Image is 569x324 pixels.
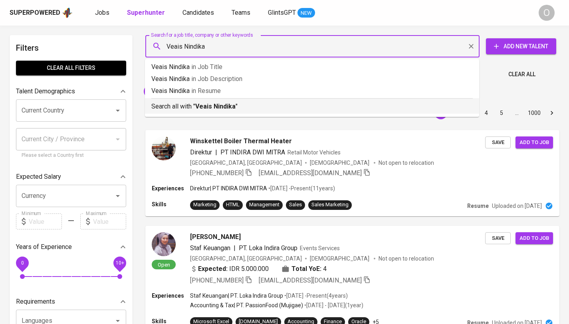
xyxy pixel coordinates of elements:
div: O [539,5,555,21]
span: Jobs [95,9,109,16]
a: Jobs [95,8,111,18]
button: Clear All filters [16,61,126,75]
p: Search all with " " [151,102,473,111]
span: Clear All filters [22,63,120,73]
div: Sales Marketing [311,201,349,209]
span: GlintsGPT [268,9,296,16]
p: Skills [152,200,190,208]
h6: Filters [16,41,126,54]
b: Veais Nindika [195,103,236,110]
div: Requirements [16,294,126,310]
button: Add to job [515,136,553,149]
button: Go to next page [545,107,558,119]
p: Talent Demographics [16,87,75,96]
button: Go to page 4 [480,107,493,119]
p: • [DATE] - [DATE] ( 1 year ) [303,301,363,309]
div: [GEOGRAPHIC_DATA], [GEOGRAPHIC_DATA] [190,159,302,167]
span: Save [489,138,507,147]
div: Management [249,201,280,209]
div: Superpowered [10,8,60,18]
p: Staf Keuangan | PT. Loka Indira Group [190,292,283,300]
span: 0 [21,260,24,266]
span: Add to job [519,234,549,243]
div: … [510,109,523,117]
div: Marketing [193,201,216,209]
span: Open [155,261,173,268]
p: Veais Nindika [151,62,473,72]
a: Winskettel Boiler Thermal HeaterDirektur|PT INDIRA DWI MITRARetail Motor Vehicles[GEOGRAPHIC_DATA... [145,130,559,216]
b: Superhunter [127,9,165,16]
p: Resume [467,202,489,210]
div: IDR 5.000.000 [190,264,269,274]
span: Clear All [508,69,535,79]
span: 4 [323,264,327,274]
a: Candidates [182,8,216,18]
span: in Job Description [191,75,242,83]
span: | [215,148,217,157]
span: Add New Talent [492,41,550,51]
a: Superhunter [127,8,167,18]
span: Retail Motor Vehicles [287,149,341,156]
button: Open [112,105,123,116]
p: Veais Nindika [151,74,473,84]
span: [PHONE_NUMBER] [190,169,244,177]
p: Years of Experience [16,242,72,252]
p: Experiences [152,184,190,192]
p: Accounting & Tax | PT. PassionFood (Mujigae) [190,301,303,309]
div: HTML [226,201,240,209]
span: Teams [232,9,250,16]
div: [GEOGRAPHIC_DATA], [GEOGRAPHIC_DATA] [190,255,302,263]
p: Not open to relocation [379,159,434,167]
div: Expected Salary [16,169,126,185]
span: Winskettel Boiler Thermal Heater [190,136,292,146]
p: Please select a Country first [22,152,121,160]
a: Superpoweredapp logo [10,7,73,19]
div: [PERSON_NAME] Jenindya [PERSON_NAME] [144,85,263,98]
span: [DEMOGRAPHIC_DATA] [310,255,371,263]
a: GlintsGPT NEW [268,8,315,18]
p: Experiences [152,292,190,300]
p: Direktur | PT INDIRA DWI MITRA [190,184,267,192]
span: in Job Title [191,63,222,71]
p: Not open to relocation [379,255,434,263]
img: f523f34cc87da8504c2260821caf463e.jpg [152,232,176,256]
input: Value [93,213,126,229]
span: PT. Loka Indira Group [239,244,297,252]
p: Veais Nindika [151,86,473,96]
span: [PERSON_NAME] Jenindya [PERSON_NAME] [144,87,254,95]
img: app logo [62,7,73,19]
p: Uploaded on [DATE] [492,202,542,210]
span: [EMAIL_ADDRESS][DOMAIN_NAME] [259,169,362,177]
span: [PERSON_NAME] [190,232,241,242]
p: Expected Salary [16,172,61,182]
b: Expected: [198,264,228,274]
span: Staf Keuangan [190,244,230,252]
button: Go to page 1000 [525,107,543,119]
div: Sales [289,201,302,209]
button: Save [485,136,511,149]
span: Direktur [190,148,212,156]
button: Save [485,232,511,245]
div: Talent Demographics [16,83,126,99]
b: Total YoE: [291,264,321,274]
a: Teams [232,8,252,18]
span: PT INDIRA DWI MITRA [220,148,285,156]
span: Events Services [300,245,340,251]
button: Add New Talent [486,38,556,54]
span: [DEMOGRAPHIC_DATA] [310,159,371,167]
span: NEW [297,9,315,17]
p: • [DATE] - Present ( 11 years ) [267,184,335,192]
span: [EMAIL_ADDRESS][DOMAIN_NAME] [259,277,362,284]
input: Value [29,213,62,229]
img: f199ed9e3876d800e24a2609302007fa.jpeg [152,136,176,160]
div: Years of Experience [16,239,126,255]
span: [PHONE_NUMBER] [190,277,244,284]
button: Open [112,190,123,202]
span: Save [489,234,507,243]
span: in Resume [191,87,221,95]
button: Clear [466,41,477,52]
span: Candidates [182,9,214,16]
span: | [234,243,236,253]
span: 10+ [115,260,124,266]
button: Clear All [505,67,539,82]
